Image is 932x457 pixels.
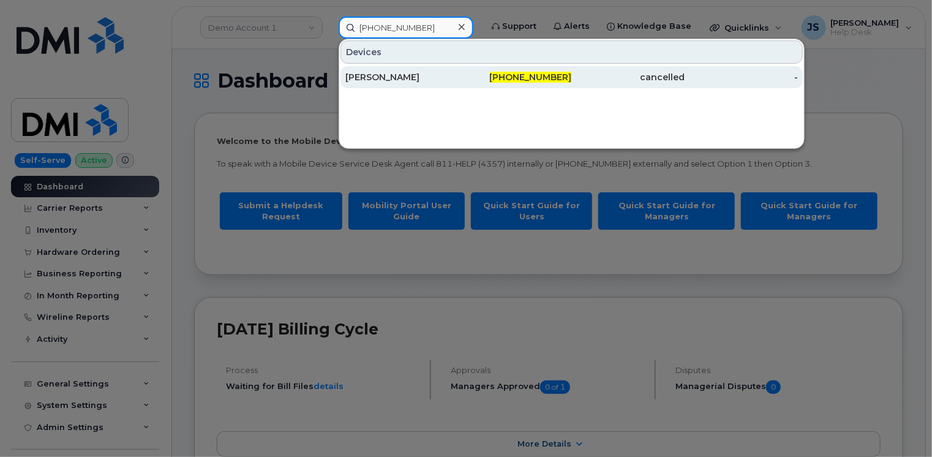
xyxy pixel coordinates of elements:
a: [PERSON_NAME][PHONE_NUMBER]cancelled- [340,66,803,88]
div: cancelled [572,71,685,83]
div: Devices [340,40,803,64]
div: [PERSON_NAME] [345,71,459,83]
div: - [685,71,798,83]
span: [PHONE_NUMBER] [490,72,572,83]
